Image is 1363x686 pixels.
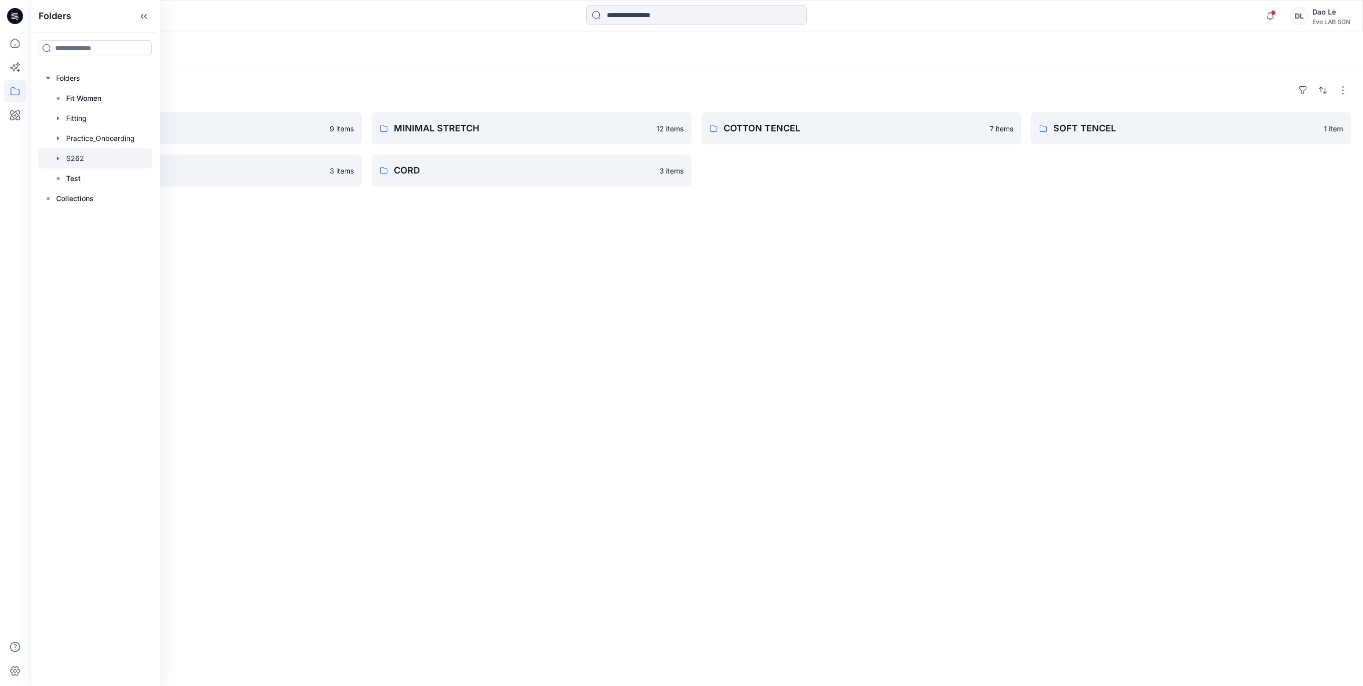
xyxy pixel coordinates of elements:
p: Fit Women [66,92,101,104]
a: SOFT ORGANIC3 items [42,154,362,187]
a: COTTON TENCEL7 items [702,112,1021,144]
div: Dao Le [1312,6,1350,18]
p: MINIMAL STRETCH [394,121,650,135]
a: SOFT TENCEL1 item [1031,112,1351,144]
div: DL [1290,7,1308,25]
p: 9 items [330,123,354,134]
p: Collections [56,193,94,205]
p: Test [66,173,81,185]
p: CORD [394,163,653,178]
p: 3 items [659,165,684,176]
a: CORD3 items [372,154,692,187]
p: COTTON TENCEL [724,121,984,135]
div: Evo LAB SGN [1312,18,1350,26]
p: PAPER TOUCH [64,121,324,135]
a: PAPER TOUCH9 items [42,112,362,144]
a: MINIMAL STRETCH12 items [372,112,692,144]
p: 1 item [1324,123,1343,134]
p: 7 items [990,123,1013,134]
p: 3 items [330,165,354,176]
p: SOFT TENCEL [1053,121,1318,135]
p: 12 items [656,123,684,134]
p: SOFT ORGANIC [64,163,324,178]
